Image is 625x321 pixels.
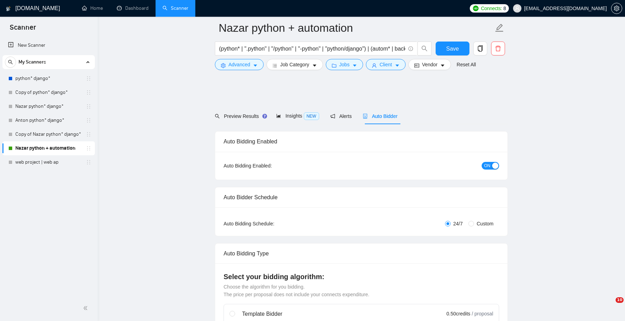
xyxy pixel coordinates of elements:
[481,5,502,12] span: Connects:
[219,44,405,53] input: Search Freelance Jobs...
[215,113,265,119] span: Preview Results
[86,76,91,81] span: holder
[312,63,317,68] span: caret-down
[5,57,16,68] button: search
[457,61,476,68] a: Reset All
[15,99,82,113] a: Nazar python* django*
[352,63,357,68] span: caret-down
[417,42,431,55] button: search
[366,59,406,70] button: userClientcaret-down
[280,61,309,68] span: Job Category
[414,63,419,68] span: idcard
[332,63,337,68] span: folder
[515,6,520,11] span: user
[473,6,479,11] img: upwork-logo.png
[408,59,451,70] button: idcardVendorcaret-down
[330,114,335,119] span: notification
[224,284,369,297] span: Choose the algorithm for you bidding. The price per proposal does not include your connects expen...
[5,60,16,65] span: search
[15,127,82,141] a: Copy of Nazar python* django*
[339,61,350,68] span: Jobs
[215,114,220,119] span: search
[446,310,470,318] span: 0.50 credits
[363,113,397,119] span: Auto Bidder
[86,132,91,137] span: holder
[472,310,493,317] span: / proposal
[372,63,377,68] span: user
[611,6,622,11] span: setting
[224,220,315,227] div: Auto Bidding Schedule:
[601,297,618,314] iframe: Intercom live chat
[86,118,91,123] span: holder
[163,5,188,11] a: searchScanner
[451,220,466,227] span: 24/7
[6,3,11,14] img: logo
[221,63,226,68] span: setting
[15,141,82,155] a: Nazar python + automation
[611,3,622,14] button: setting
[117,5,149,11] a: dashboardDashboard
[326,59,363,70] button: folderJobscaret-down
[15,85,82,99] a: Copy of python* django*
[86,159,91,165] span: holder
[440,63,445,68] span: caret-down
[86,90,91,95] span: holder
[474,220,496,227] span: Custom
[86,145,91,151] span: holder
[276,113,319,119] span: Insights
[15,72,82,85] a: python* django*
[422,61,437,68] span: Vendor
[266,59,323,70] button: barsJob Categorycaret-down
[215,59,264,70] button: settingAdvancedcaret-down
[86,104,91,109] span: holder
[611,6,622,11] a: setting
[83,305,90,312] span: double-left
[304,112,319,120] span: NEW
[82,5,103,11] a: homeHome
[330,113,352,119] span: Alerts
[395,63,400,68] span: caret-down
[418,45,431,52] span: search
[224,132,499,151] div: Auto Bidding Enabled
[224,272,499,282] h4: Select your bidding algorithm:
[228,61,250,68] span: Advanced
[473,42,487,55] button: copy
[224,187,499,207] div: Auto Bidder Schedule
[8,38,89,52] a: New Scanner
[484,162,490,170] span: ON
[2,38,95,52] li: New Scanner
[491,45,505,52] span: delete
[276,113,281,118] span: area-chart
[446,44,459,53] span: Save
[363,114,368,119] span: robot
[224,162,315,170] div: Auto Bidding Enabled:
[2,55,95,169] li: My Scanners
[253,63,258,68] span: caret-down
[616,297,624,303] span: 10
[15,113,82,127] a: Anton python* django*
[474,45,487,52] span: copy
[219,19,494,37] input: Scanner name...
[262,113,268,119] div: Tooltip anchor
[495,23,504,32] span: edit
[4,22,42,37] span: Scanner
[379,61,392,68] span: Client
[272,63,277,68] span: bars
[18,55,46,69] span: My Scanners
[503,5,506,12] span: 8
[15,155,82,169] a: web project | web ap
[436,42,469,55] button: Save
[242,310,404,318] div: Template Bidder
[408,46,413,51] span: info-circle
[224,244,499,263] div: Auto Bidding Type
[491,42,505,55] button: delete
